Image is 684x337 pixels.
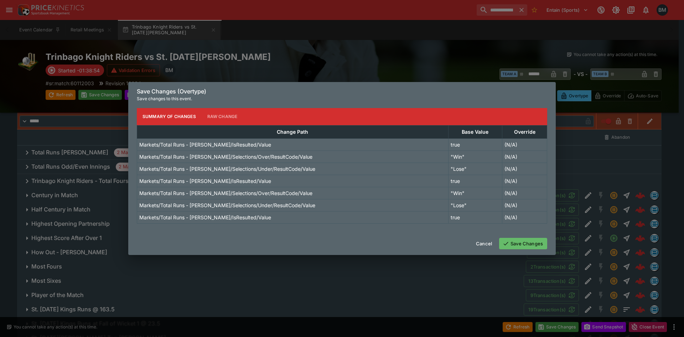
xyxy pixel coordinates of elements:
p: Markets/Total Runs - [PERSON_NAME]/IsResulted/Value [139,177,271,185]
td: "Lose" [448,199,502,211]
p: Save changes to this event. [137,95,547,102]
button: Raw Change [202,108,243,125]
td: (N/A) [502,187,547,199]
th: Base Value [448,125,502,138]
p: Markets/Total Runs - [PERSON_NAME]/Selections/Over/ResultCode/Value [139,153,312,160]
p: Markets/Total Runs - [PERSON_NAME]/Selections/Over/ResultCode/Value [139,189,312,197]
p: Markets/Total Runs - [PERSON_NAME]/IsResulted/Value [139,141,271,148]
td: (N/A) [502,163,547,175]
button: Summary of Changes [137,108,202,125]
td: (N/A) [502,175,547,187]
th: Override [502,125,547,138]
h6: Save Changes (Overtype) [137,88,547,95]
td: (N/A) [502,150,547,163]
td: "Win" [448,187,502,199]
p: Markets/Total Runs - [PERSON_NAME]/IsResulted/Value [139,214,271,221]
p: Markets/Total Runs - [PERSON_NAME]/Selections/Under/ResultCode/Value [139,201,315,209]
td: "Win" [448,150,502,163]
td: (N/A) [502,211,547,223]
td: "Lose" [448,163,502,175]
button: Cancel [472,238,496,249]
td: true [448,175,502,187]
button: Save Changes [499,238,547,249]
td: (N/A) [502,138,547,150]
td: (N/A) [502,199,547,211]
p: Markets/Total Runs - [PERSON_NAME]/Selections/Under/ResultCode/Value [139,165,315,173]
td: true [448,211,502,223]
th: Change Path [137,125,449,138]
td: true [448,138,502,150]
